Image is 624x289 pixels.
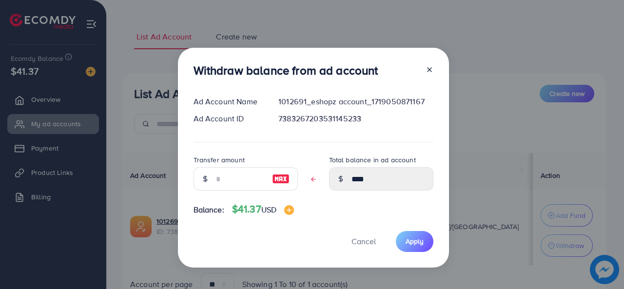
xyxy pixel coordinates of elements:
span: Apply [406,236,424,246]
img: image [272,173,290,185]
img: image [284,205,294,215]
h4: $41.37 [232,203,294,215]
label: Total balance in ad account [329,155,416,165]
div: Ad Account ID [186,113,271,124]
span: Balance: [194,204,224,215]
span: USD [261,204,276,215]
span: Cancel [351,236,376,247]
label: Transfer amount [194,155,245,165]
button: Cancel [339,231,388,252]
div: 7383267203531145233 [271,113,441,124]
h3: Withdraw balance from ad account [194,63,378,77]
div: 1012691_eshopz account_1719050871167 [271,96,441,107]
button: Apply [396,231,433,252]
div: Ad Account Name [186,96,271,107]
